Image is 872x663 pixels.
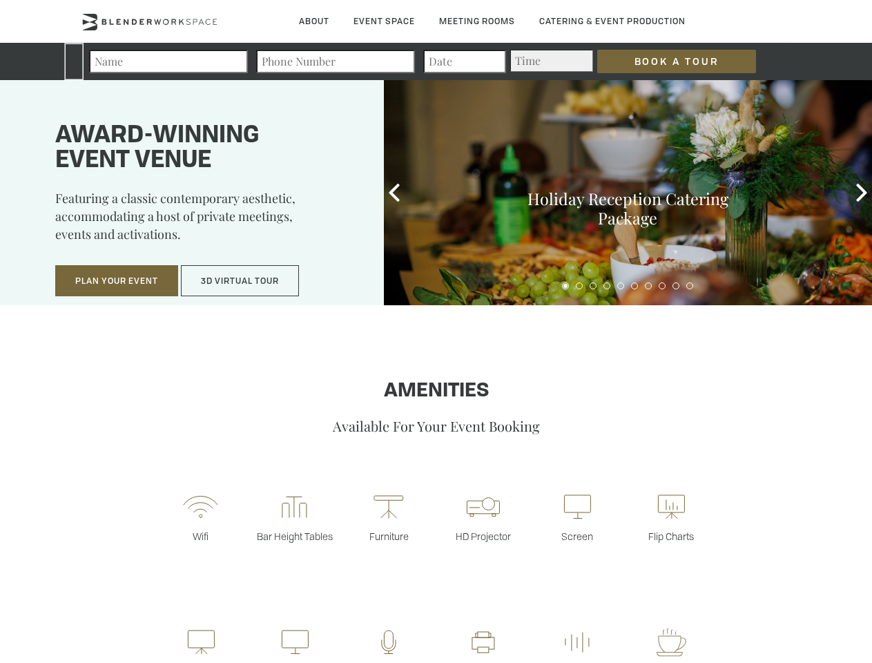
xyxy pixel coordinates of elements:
p: Wifi [153,530,247,543]
p: Flip Charts [624,530,718,543]
input: Date [423,50,506,73]
button: 3D Virtual Tour [181,265,299,297]
p: Screen [530,530,624,543]
h1: Amenities [43,381,829,403]
p: HD Projector [436,530,530,543]
input: Book a Tour [597,50,756,73]
p: Furniture [342,530,436,543]
input: Phone Number [256,50,415,73]
h1: Award-winning event venue [55,124,349,173]
button: Plan Your Event [55,265,178,297]
p: Featuring a classic contemporary aesthetic, accommodating a host of private meetings, events and ... [55,189,349,253]
input: Name [89,50,248,73]
p: Bar Height Tables [248,530,342,543]
iframe: Chat Widget [803,597,872,663]
p: Available For Your Event Booking [43,416,829,435]
a: Holiday Reception Catering Package [527,188,728,229]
